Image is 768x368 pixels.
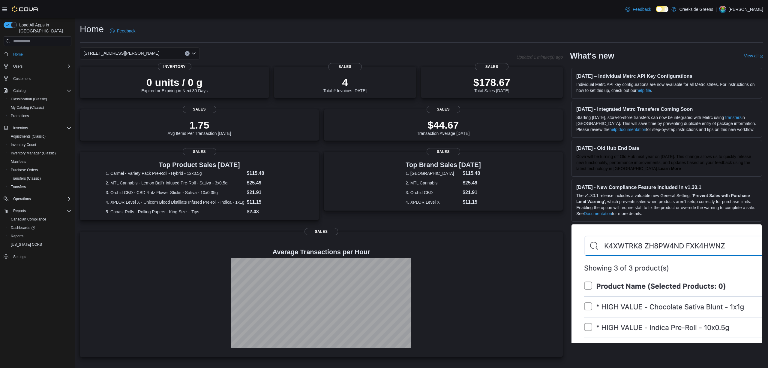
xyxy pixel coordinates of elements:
span: Sales [304,228,338,235]
p: | [715,6,717,13]
span: Adjustments (Classic) [8,133,71,140]
button: Purchase Orders [6,166,74,174]
span: Dashboards [8,224,71,231]
p: The v1.30.1 release includes a valuable new General Setting, ' ', which prevents sales when produ... [576,193,757,217]
span: Feedback [117,28,135,34]
button: Inventory Count [6,141,74,149]
p: 4 [323,76,367,88]
span: Washington CCRS [8,241,71,248]
a: Classification (Classic) [8,96,49,103]
h1: Home [80,23,104,35]
span: Dashboards [11,225,35,230]
dd: $2.43 [247,208,293,215]
h3: Top Product Sales [DATE] [106,161,293,169]
a: View allExternal link [744,53,763,58]
a: Adjustments (Classic) [8,133,48,140]
dd: $25.49 [463,179,481,187]
span: My Catalog (Classic) [8,104,71,111]
strong: Learn More [658,166,681,171]
div: Total # Invoices [DATE] [323,76,367,93]
span: Promotions [8,112,71,120]
button: Inventory [11,124,30,132]
button: Inventory [1,124,74,132]
a: help file [637,88,651,93]
button: Customers [1,74,74,83]
dt: 1. [GEOGRAPHIC_DATA] [406,170,460,176]
button: Catalog [1,87,74,95]
dt: 5. Choast Rolls - Rolling Papers - King Size + Tips [106,209,244,215]
button: Operations [11,195,33,202]
button: Reports [6,232,74,240]
svg: External link [760,55,763,58]
a: Canadian Compliance [8,216,49,223]
span: Catalog [13,88,25,93]
span: Inventory Manager (Classic) [8,150,71,157]
span: Settings [11,253,71,260]
span: Customers [11,75,71,82]
p: $44.67 [417,119,470,131]
span: Inventory Count [8,141,71,148]
a: Transfers [8,183,28,190]
span: Transfers [8,183,71,190]
a: Documentation [584,211,612,216]
button: My Catalog (Classic) [6,103,74,112]
span: Customers [13,76,31,81]
span: Cova will be turning off Old Hub next year on [DATE]. This change allows us to quickly release ne... [576,154,751,171]
span: Feedback [633,6,651,12]
dd: $21.91 [463,189,481,196]
nav: Complex example [4,47,71,277]
div: Transaction Average [DATE] [417,119,470,136]
span: Sales [427,106,460,113]
a: Dashboards [8,224,37,231]
h3: [DATE] - New Compliance Feature Included in v1.30.1 [576,184,757,190]
div: Total Sales [DATE] [473,76,510,93]
span: Reports [11,234,23,239]
button: Open list of options [191,51,196,56]
div: Pat McCaffrey [719,6,726,13]
p: 1.75 [168,119,231,131]
span: Purchase Orders [11,168,38,172]
span: Users [13,64,22,69]
span: Sales [475,63,508,70]
p: Individual Metrc API key configurations are now available for all Metrc states. For instructions ... [576,81,757,93]
button: Home [1,50,74,58]
span: Sales [183,148,216,155]
span: Sales [183,106,216,113]
span: Inventory [11,124,71,132]
a: Purchase Orders [8,166,40,174]
p: 0 units / 0 g [141,76,208,88]
button: Settings [1,252,74,261]
button: Promotions [6,112,74,120]
span: Classification (Classic) [11,97,47,102]
span: Load All Apps in [GEOGRAPHIC_DATA] [17,22,71,34]
img: Cova [12,6,39,12]
button: Inventory Manager (Classic) [6,149,74,157]
dd: $11.15 [463,199,481,206]
span: Canadian Compliance [8,216,71,223]
a: Transfers (Classic) [8,175,43,182]
h3: Top Brand Sales [DATE] [406,161,481,169]
dt: 4. XPLOR Level X - Unicorn Blood Distillate Infused Pre-roll - Indica - 1x1g [106,199,244,205]
span: Catalog [11,87,71,94]
button: Reports [1,207,74,215]
span: Manifests [11,159,26,164]
button: [US_STATE] CCRS [6,240,74,249]
p: Starting [DATE], store-to-store transfers can now be integrated with Metrc using in [GEOGRAPHIC_D... [576,114,757,132]
button: Users [1,62,74,71]
a: Promotions [8,112,31,120]
span: Inventory [158,63,191,70]
span: Adjustments (Classic) [11,134,46,139]
a: Dashboards [6,224,74,232]
a: Transfers [724,115,742,120]
dd: $11.15 [247,199,293,206]
p: [PERSON_NAME] [729,6,763,13]
a: My Catalog (Classic) [8,104,46,111]
span: Inventory Manager (Classic) [11,151,56,156]
p: Creekside Greens [679,6,713,13]
span: Classification (Classic) [8,96,71,103]
a: help documentation [610,127,646,132]
p: $178.67 [473,76,510,88]
span: Users [11,63,71,70]
div: Avg Items Per Transaction [DATE] [168,119,231,136]
a: Feedback [107,25,138,37]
